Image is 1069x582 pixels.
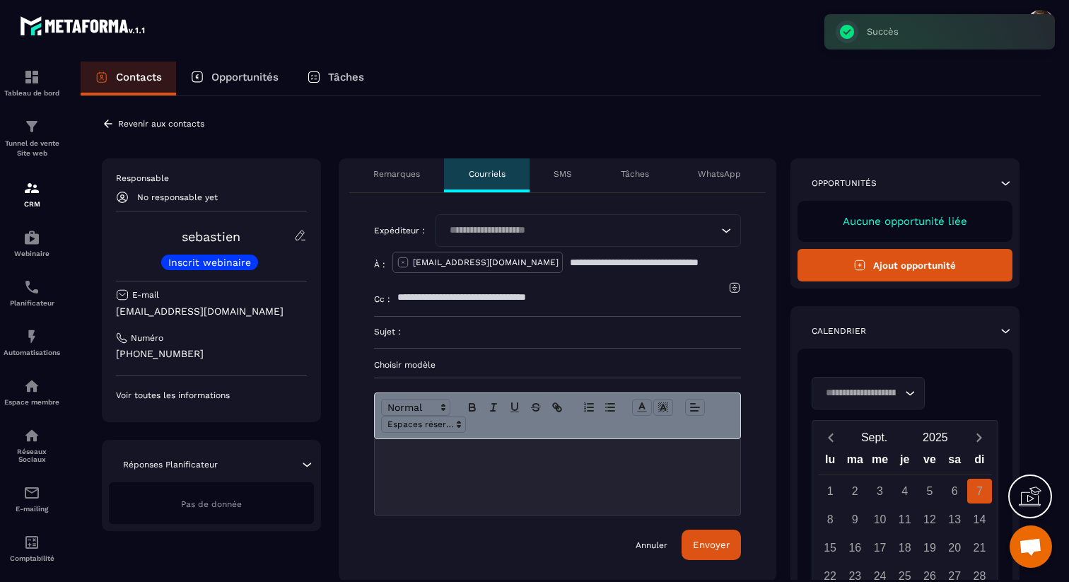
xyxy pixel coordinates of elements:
[4,219,60,268] a: automationsautomationsWebinaire
[4,367,60,417] a: automationsautomationsEspace membre
[23,180,40,197] img: formation
[116,305,307,318] p: [EMAIL_ADDRESS][DOMAIN_NAME]
[23,328,40,345] img: automations
[892,479,917,504] div: 4
[844,425,905,450] button: Open months overlay
[413,257,559,268] p: [EMAIL_ADDRESS][DOMAIN_NAME]
[798,249,1013,281] button: Ajout opportunité
[137,192,218,202] p: No responsable yet
[374,259,385,270] p: À :
[4,89,60,97] p: Tableau de bord
[636,540,667,551] a: Annuler
[4,58,60,107] a: formationformationTableau de bord
[168,257,251,267] p: Inscrit webinaire
[23,427,40,444] img: social-network
[818,428,844,447] button: Previous month
[23,69,40,86] img: formation
[917,479,942,504] div: 5
[812,377,925,409] div: Search for option
[4,474,60,523] a: emailemailE-mailing
[4,139,60,158] p: Tunnel de vente Site web
[118,119,204,129] p: Revenir aux contacts
[967,535,992,560] div: 21
[868,450,892,475] div: me
[942,479,967,504] div: 6
[967,450,992,475] div: di
[942,450,967,475] div: sa
[812,215,999,228] p: Aucune opportunité liée
[131,332,163,344] p: Numéro
[4,523,60,573] a: accountantaccountantComptabilité
[328,71,364,83] p: Tâches
[1010,525,1052,568] a: Ouvrir le chat
[176,62,293,95] a: Opportunités
[123,459,218,470] p: Réponses Planificateur
[211,71,279,83] p: Opportunités
[116,71,162,83] p: Contacts
[374,326,401,337] p: Sujet :
[818,479,843,504] div: 1
[967,507,992,532] div: 14
[698,168,741,180] p: WhatsApp
[4,107,60,169] a: formationformationTunnel de vente Site web
[4,299,60,307] p: Planificateur
[374,359,741,371] p: Choisir modèle
[4,169,60,219] a: formationformationCRM
[436,214,741,247] div: Search for option
[23,279,40,296] img: scheduler
[373,168,420,180] p: Remarques
[818,535,843,560] div: 15
[821,385,901,401] input: Search for option
[905,425,966,450] button: Open years overlay
[181,499,242,509] span: Pas de donnée
[4,448,60,463] p: Réseaux Sociaux
[132,289,159,301] p: E-mail
[942,535,967,560] div: 20
[843,507,868,532] div: 9
[554,168,572,180] p: SMS
[4,200,60,208] p: CRM
[23,484,40,501] img: email
[116,173,307,184] p: Responsable
[445,223,718,238] input: Search for option
[621,168,649,180] p: Tâches
[182,229,240,244] a: sebastien
[892,450,917,475] div: je
[4,417,60,474] a: social-networksocial-networkRéseaux Sociaux
[23,118,40,135] img: formation
[917,450,942,475] div: ve
[967,479,992,504] div: 7
[293,62,378,95] a: Tâches
[4,398,60,406] p: Espace membre
[868,479,892,504] div: 3
[81,62,176,95] a: Contacts
[868,507,892,532] div: 10
[843,479,868,504] div: 2
[116,347,307,361] p: [PHONE_NUMBER]
[4,250,60,257] p: Webinaire
[23,378,40,395] img: automations
[818,507,843,532] div: 8
[868,535,892,560] div: 17
[20,13,147,38] img: logo
[917,535,942,560] div: 19
[812,325,866,337] p: Calendrier
[682,530,741,560] button: Envoyer
[374,225,425,236] p: Expéditeur :
[942,507,967,532] div: 13
[4,554,60,562] p: Comptabilité
[817,450,842,475] div: lu
[966,428,992,447] button: Next month
[892,507,917,532] div: 11
[116,390,307,401] p: Voir toutes les informations
[843,535,868,560] div: 16
[892,535,917,560] div: 18
[374,293,390,305] p: Cc :
[4,349,60,356] p: Automatisations
[23,229,40,246] img: automations
[23,534,40,551] img: accountant
[843,450,868,475] div: ma
[4,268,60,318] a: schedulerschedulerPlanificateur
[4,505,60,513] p: E-mailing
[469,168,506,180] p: Courriels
